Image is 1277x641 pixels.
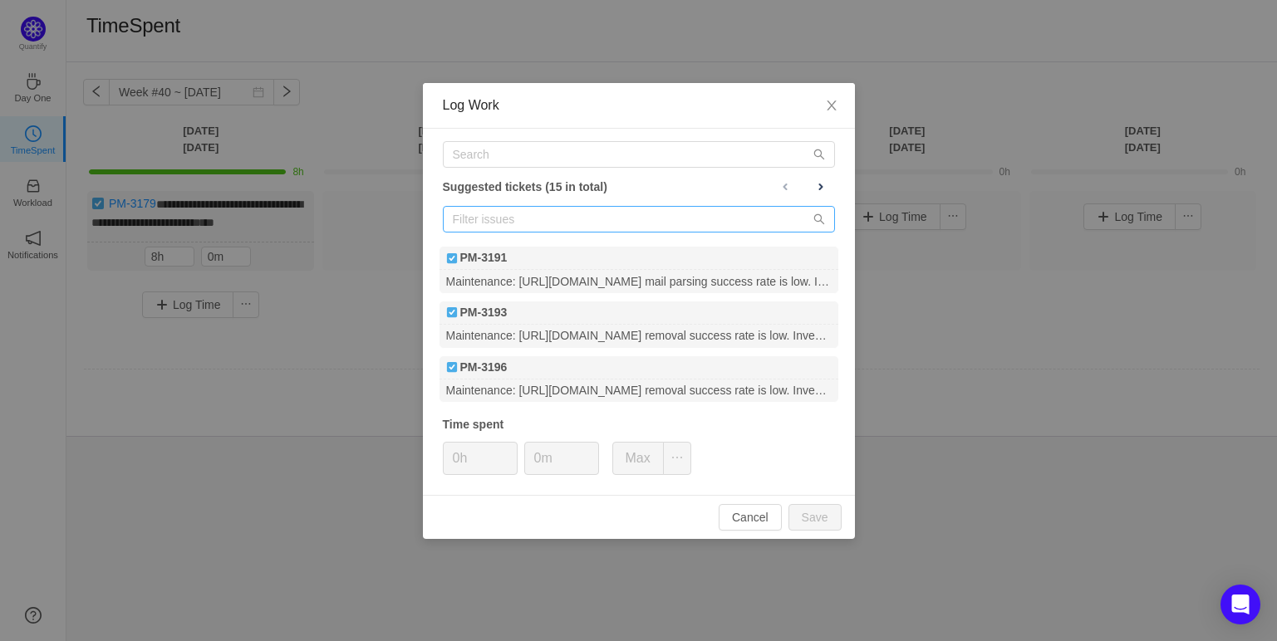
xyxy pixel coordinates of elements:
input: Search [443,141,835,168]
img: Task [446,361,458,373]
div: Time spent [443,416,835,433]
b: PM-3191 [460,249,508,267]
div: Open Intercom Messenger [1221,585,1260,624]
input: Filter issues [443,206,835,232]
img: Task [446,306,458,318]
i: icon: search [813,213,825,225]
div: Suggested tickets (15 in total) [443,176,835,198]
div: Maintenance: [URL][DOMAIN_NAME] mail parsing success rate is low. Investigate & fix. [440,270,838,292]
button: icon: ellipsis [663,442,691,475]
div: Log Work [443,96,835,115]
button: Close [808,83,855,130]
div: Maintenance: [URL][DOMAIN_NAME] removal success rate is low. Investigate & fix. [440,325,838,347]
div: Maintenance: [URL][DOMAIN_NAME] removal success rate is low. Investigate & fix. [440,379,838,402]
i: icon: close [825,99,838,112]
b: PM-3196 [460,359,508,376]
button: Max [612,442,664,475]
button: Cancel [719,504,782,531]
button: Save [788,504,842,531]
i: icon: search [813,149,825,160]
img: Task [446,252,458,264]
b: PM-3193 [460,304,508,321]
